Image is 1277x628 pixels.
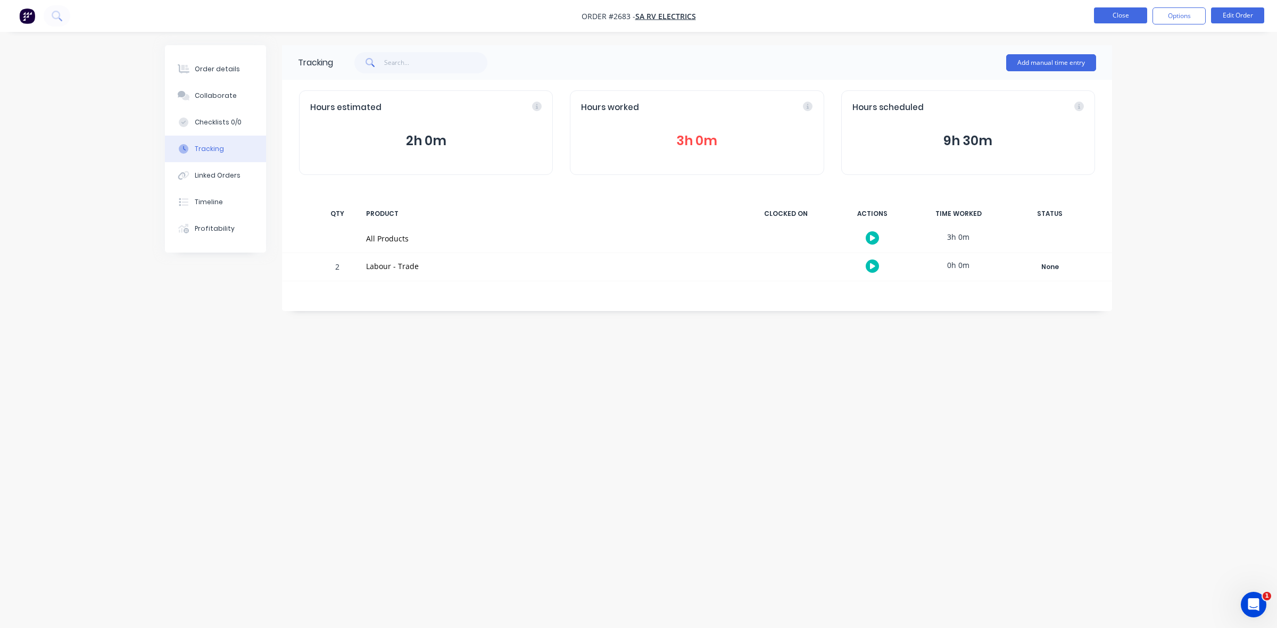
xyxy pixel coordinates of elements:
span: Order #2683 - [582,11,635,21]
input: Search... [384,52,488,73]
div: TIME WORKED [918,203,998,225]
div: 2 [321,255,353,281]
div: CLOCKED ON [746,203,826,225]
div: Timeline [195,197,223,207]
span: Hours worked [581,102,639,114]
span: Hours estimated [310,102,382,114]
button: Timeline [165,189,266,215]
div: 0h 0m [918,253,998,277]
span: Hours scheduled [852,102,924,114]
button: 9h 30m [852,131,1084,151]
div: Order details [195,64,240,74]
button: 2h 0m [310,131,542,151]
div: All Products [366,233,733,244]
button: Options [1152,7,1206,24]
div: Profitability [195,224,235,233]
button: Tracking [165,136,266,162]
button: 3h 0m [581,131,812,151]
div: PRODUCT [360,203,740,225]
div: QTY [321,203,353,225]
div: Tracking [298,56,333,69]
button: Checklists 0/0 [165,109,266,136]
button: Collaborate [165,82,266,109]
div: Tracking [195,144,224,154]
a: SA RV Electrics [635,11,696,21]
button: None [1011,259,1089,274]
img: Factory [19,8,35,24]
button: Profitability [165,215,266,242]
button: Order details [165,56,266,82]
div: Labour - Trade [366,261,733,272]
iframe: Intercom live chat [1241,592,1266,617]
div: None [1011,260,1088,274]
div: 3h 0m [918,225,998,249]
div: Checklists 0/0 [195,118,242,127]
span: 1 [1263,592,1271,600]
div: STATUS [1005,203,1095,225]
button: Add manual time entry [1006,54,1096,71]
div: Collaborate [195,91,237,101]
button: Edit Order [1211,7,1264,23]
div: Linked Orders [195,171,241,180]
button: Close [1094,7,1147,23]
button: Linked Orders [165,162,266,189]
div: ACTIONS [832,203,912,225]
